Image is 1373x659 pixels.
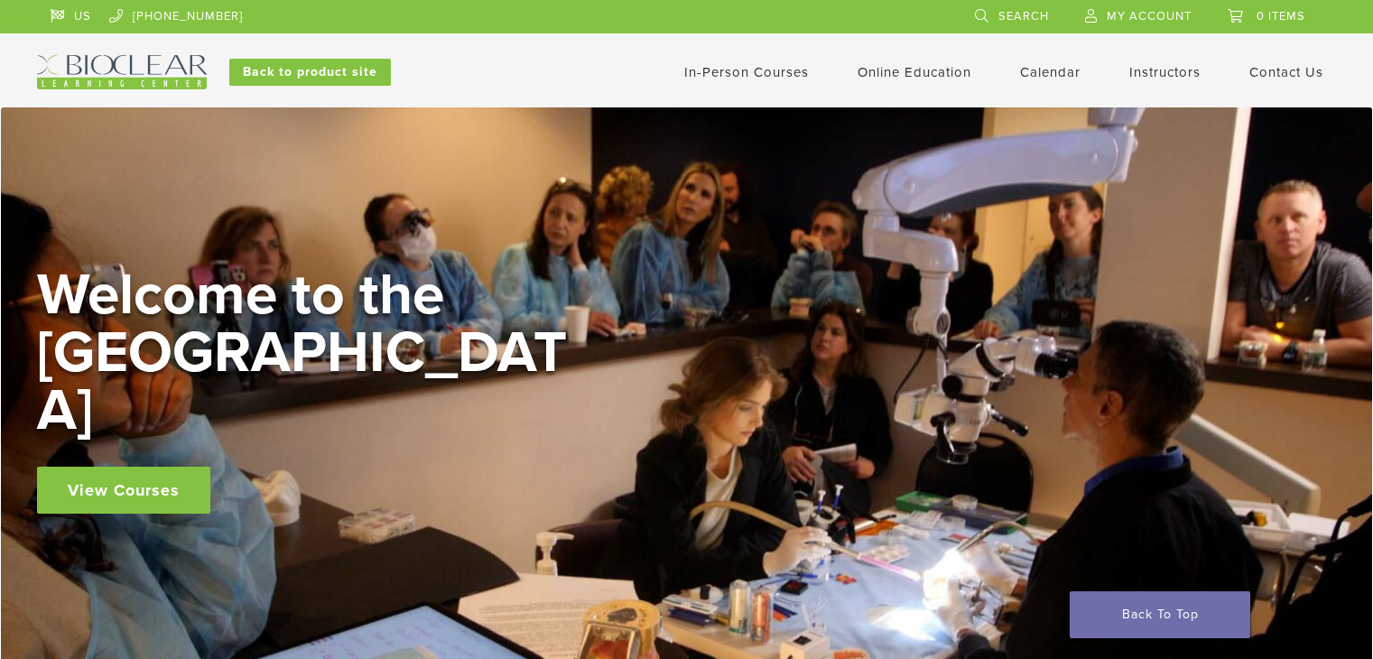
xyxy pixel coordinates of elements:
span: 0 items [1257,9,1305,23]
a: Online Education [858,64,971,80]
span: My Account [1107,9,1192,23]
a: In-Person Courses [684,64,809,80]
a: Contact Us [1249,64,1323,80]
a: Back To Top [1070,591,1250,638]
a: Instructors [1129,64,1201,80]
span: Search [998,9,1049,23]
a: Calendar [1020,64,1081,80]
a: Back to product site [229,59,391,86]
h2: Welcome to the [GEOGRAPHIC_DATA] [37,266,579,440]
a: View Courses [37,467,210,514]
img: Bioclear [37,55,207,89]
